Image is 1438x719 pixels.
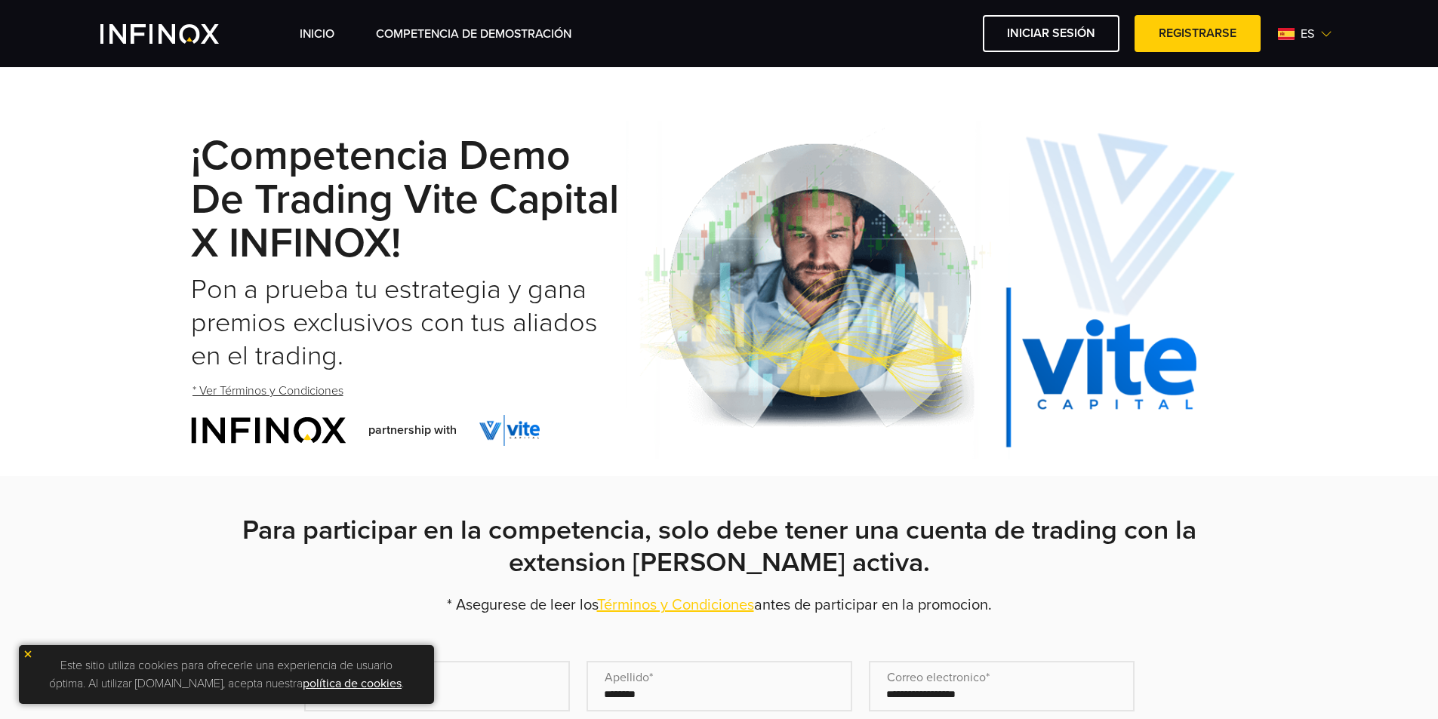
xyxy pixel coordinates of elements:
[191,373,345,410] a: * Ver Términos y Condiciones
[191,131,619,269] strong: ¡Competencia Demo de Trading Vite Capital x INFINOX!
[26,653,426,696] p: Este sitio utiliza cookies para ofrecerle una experiencia de usuario óptima. Al utilizar [DOMAIN_...
[303,676,402,691] a: política de cookies
[242,514,1196,579] strong: Para participar en la competencia, solo debe tener una cuenta de trading con la extension [PERSON...
[23,649,33,659] img: yellow close icon
[191,595,1248,616] p: * Asegurese de leer los antes de participar en la promocion.
[376,25,571,43] a: Competencia de Demostración
[597,596,754,614] a: Términos y Condiciones
[191,273,626,373] h2: Pon a prueba tu estrategia y gana premios exclusivos con tus aliados en el trading.
[368,421,457,439] span: partnership with
[100,24,254,44] a: INFINOX Vite
[300,25,334,43] a: INICIO
[1135,15,1261,52] a: Registrarse
[983,15,1119,52] a: Iniciar sesión
[1295,25,1320,43] span: es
